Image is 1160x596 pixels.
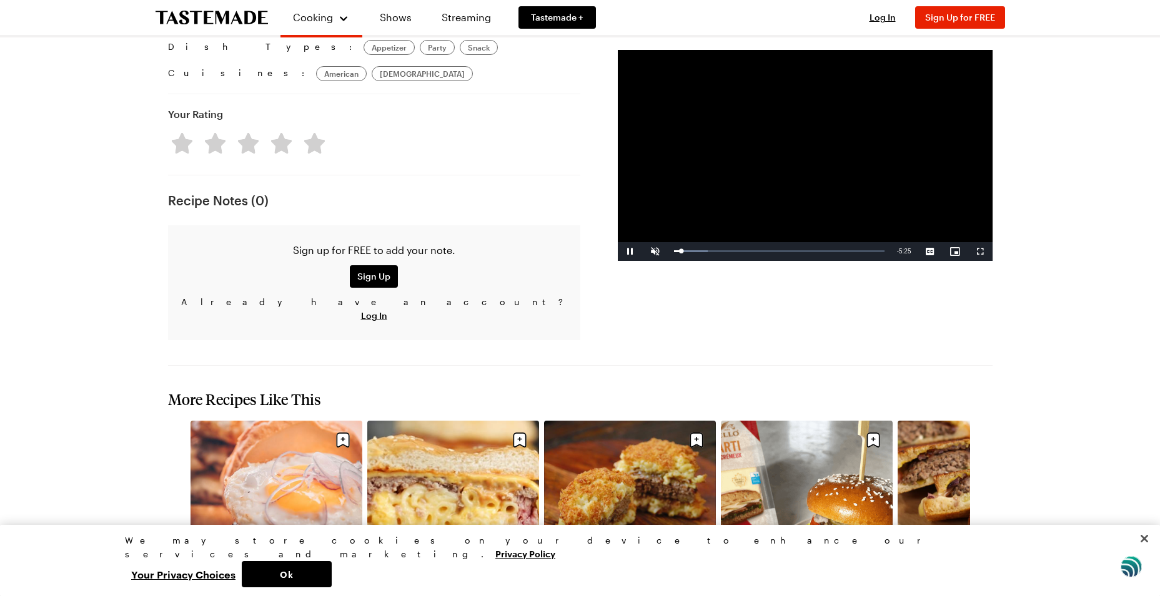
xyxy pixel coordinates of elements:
[685,428,708,452] button: Save recipe
[380,67,465,80] span: [DEMOGRAPHIC_DATA]
[618,242,643,261] button: Pause
[897,248,899,255] span: -
[899,248,911,255] span: 5:25
[364,40,415,55] a: Appetizer
[125,561,242,587] button: Your Privacy Choices
[168,107,223,122] h4: Your Rating
[361,310,387,322] button: Log In
[316,66,367,81] a: American
[324,67,359,80] span: American
[1131,525,1158,552] button: Close
[870,12,896,22] span: Log In
[674,250,885,252] div: Progress Bar
[468,41,490,54] span: Snack
[495,547,555,559] a: More information about your privacy, opens in a new tab
[858,11,908,24] button: Log In
[357,270,390,283] span: Sign Up
[178,243,570,258] p: Sign up for FREE to add your note.
[156,11,268,25] a: To Tastemade Home Page
[643,242,668,261] button: Unmute
[428,41,447,54] span: Party
[168,40,359,55] span: Dish Types:
[460,40,498,55] a: Snack
[293,5,350,30] button: Cooking
[915,6,1005,29] button: Sign Up for FREE
[943,242,968,261] button: Picture-in-Picture
[178,295,570,323] p: Already have an account?
[168,66,311,81] span: Cuisines:
[372,66,473,81] a: [DEMOGRAPHIC_DATA]
[861,428,885,452] button: Save recipe
[531,11,583,24] span: Tastemade +
[618,50,993,261] video-js: Video Player
[968,242,993,261] button: Fullscreen
[925,12,995,22] span: Sign Up for FREE
[918,242,943,261] button: Captions
[293,11,333,23] span: Cooking
[372,41,407,54] span: Appetizer
[168,391,993,408] h2: More Recipes Like This
[350,265,398,288] button: Sign Up
[331,428,355,452] button: Save recipe
[125,534,1024,561] div: We may store cookies on your device to enhance our services and marketing.
[1121,555,1142,578] img: svg+xml;base64,PHN2ZyB3aWR0aD0iNDgiIGhlaWdodD0iNDgiIHZpZXdCb3g9IjAgMCA0OCA0OCIgZmlsbD0ibm9uZSIgeG...
[242,561,332,587] button: Ok
[518,6,596,29] a: Tastemade +
[508,428,532,452] button: Save recipe
[168,193,580,208] h4: Recipe Notes ( 0 )
[420,40,455,55] a: Party
[125,534,1024,587] div: Privacy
